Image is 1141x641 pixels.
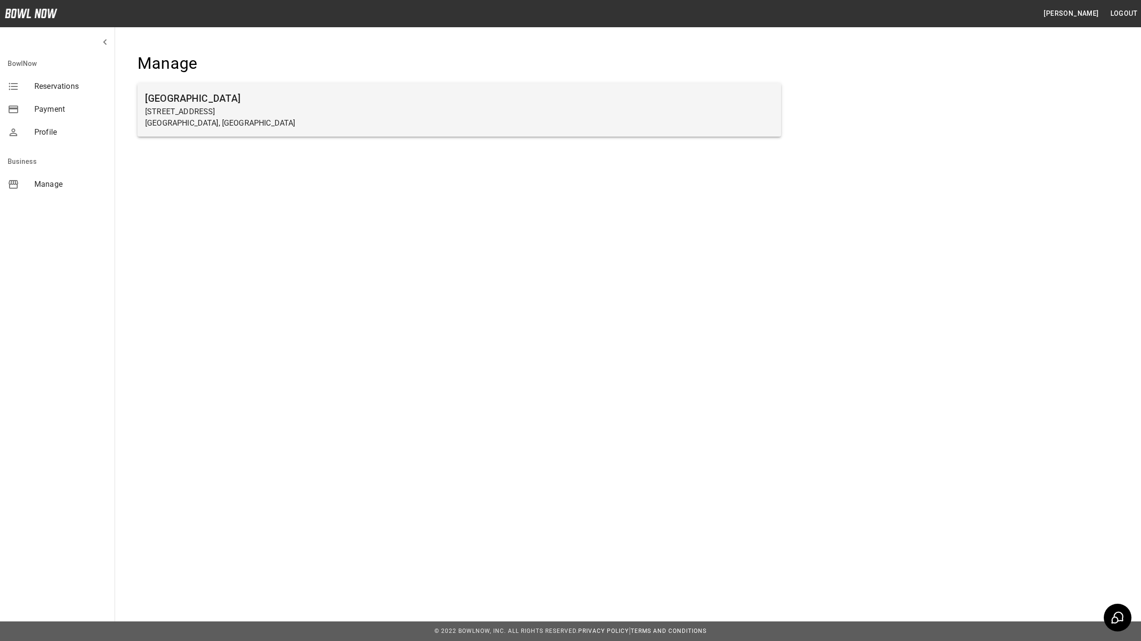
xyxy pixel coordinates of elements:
[434,628,578,634] span: © 2022 BowlNow, Inc. All Rights Reserved.
[631,628,707,634] a: Terms and Conditions
[145,118,773,129] p: [GEOGRAPHIC_DATA], [GEOGRAPHIC_DATA]
[34,179,107,190] span: Manage
[145,91,773,106] h6: [GEOGRAPHIC_DATA]
[1107,5,1141,22] button: Logout
[5,9,57,18] img: logo
[1040,5,1102,22] button: [PERSON_NAME]
[34,104,107,115] span: Payment
[34,81,107,92] span: Reservations
[578,628,629,634] a: Privacy Policy
[34,127,107,138] span: Profile
[137,53,781,74] h4: Manage
[145,106,773,118] p: [STREET_ADDRESS]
